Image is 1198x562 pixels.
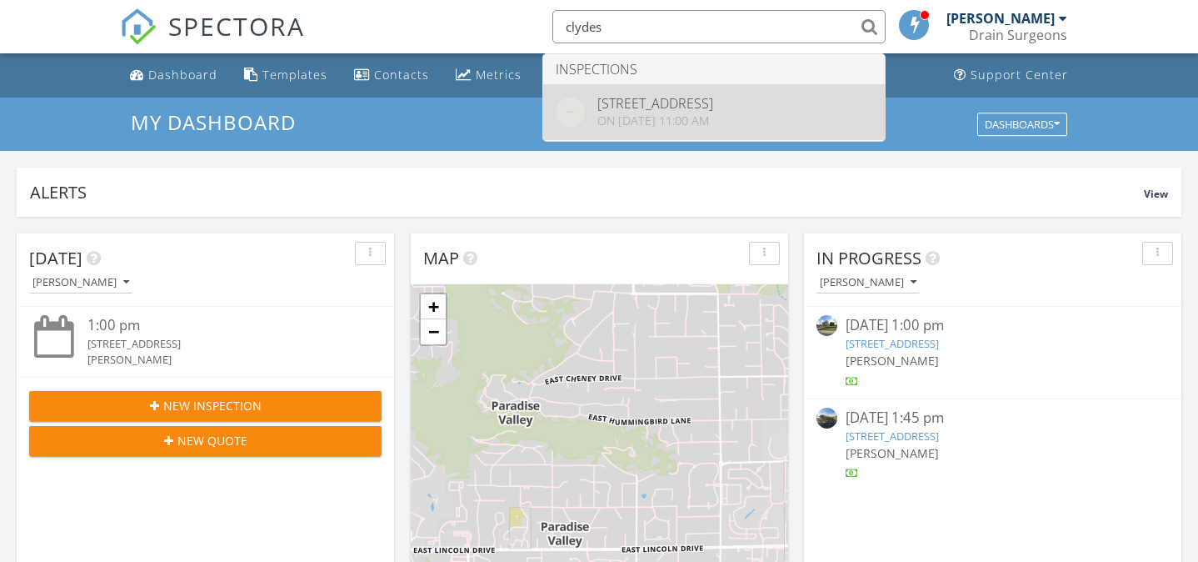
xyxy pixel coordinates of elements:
a: Contacts [347,60,436,91]
div: Contacts [374,67,429,83]
div: [PERSON_NAME] [32,277,129,289]
div: On [DATE] 11:00 am [597,114,713,128]
a: SPECTORA [120,23,305,58]
div: Support Center [971,67,1068,83]
span: New Quote [177,432,247,449]
div: [PERSON_NAME] [946,10,1055,27]
button: New Inspection [29,391,382,421]
div: [DATE] 1:00 pm [846,315,1140,336]
input: Search everything... [552,10,886,43]
span: View [1144,187,1168,201]
div: 1:00 pm [87,315,352,336]
span: New Inspection [163,397,262,414]
button: New Quote [29,426,382,456]
span: [DATE] [29,247,82,269]
div: Drain Surgeons [969,27,1067,43]
a: [DATE] 1:45 pm [STREET_ADDRESS] [PERSON_NAME] [816,408,1169,482]
a: Zoom out [421,319,446,344]
a: Dashboard [123,60,224,91]
span: SPECTORA [168,8,305,43]
span: Map [423,247,459,269]
img: streetview [816,408,837,429]
a: Zoom in [421,294,446,319]
a: Metrics [449,60,528,91]
div: Dashboard [148,67,217,83]
div: [PERSON_NAME] [820,277,916,289]
a: [STREET_ADDRESS] [846,429,939,444]
span: [PERSON_NAME] [846,445,939,461]
img: streetview [816,315,837,336]
img: The Best Home Inspection Software - Spectora [120,8,157,45]
div: [STREET_ADDRESS] [87,336,352,352]
div: Templates [262,67,327,83]
div: [PERSON_NAME] [87,352,352,368]
img: streetview [556,98,585,127]
a: Support Center [947,60,1075,91]
a: [DATE] 1:00 pm [STREET_ADDRESS] [PERSON_NAME] [816,315,1169,389]
div: Dashboards [985,118,1060,130]
a: [STREET_ADDRESS] [846,336,939,351]
div: [DATE] 1:45 pm [846,408,1140,429]
span: In Progress [816,247,921,269]
button: Dashboards [977,113,1067,136]
div: Metrics [476,67,522,83]
button: [PERSON_NAME] [816,272,920,294]
div: [STREET_ADDRESS] [597,97,713,110]
div: Alerts [30,181,1144,203]
a: Automations (Basic) [542,60,653,91]
span: [PERSON_NAME] [846,353,939,369]
li: Inspections [543,54,885,84]
span: My Dashboard [131,108,296,136]
button: [PERSON_NAME] [29,272,132,294]
a: Templates [237,60,334,91]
